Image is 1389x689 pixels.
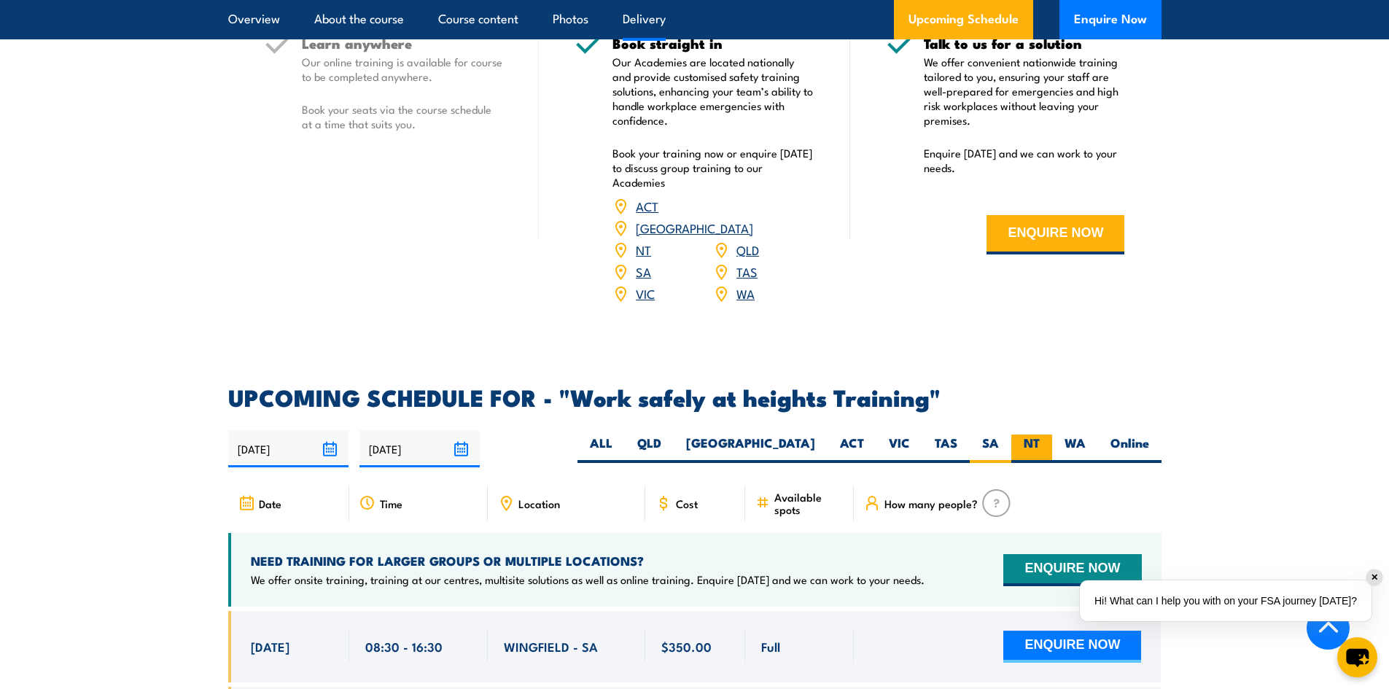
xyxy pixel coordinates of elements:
[1080,580,1372,621] div: Hi! What can I help you with on your FSA journey [DATE]?
[577,435,625,463] label: ALL
[987,215,1124,254] button: ENQUIRE NOW
[1366,569,1382,585] div: ✕
[736,262,758,280] a: TAS
[924,55,1125,128] p: We offer convenient nationwide training tailored to you, ensuring your staff are well-prepared fo...
[1337,637,1377,677] button: chat-button
[251,638,289,655] span: [DATE]
[884,497,978,510] span: How many people?
[636,241,651,258] a: NT
[761,638,780,655] span: Full
[380,497,402,510] span: Time
[970,435,1011,463] label: SA
[1003,554,1141,586] button: ENQUIRE NOW
[924,146,1125,175] p: Enquire [DATE] and we can work to your needs.
[736,241,759,258] a: QLD
[636,284,655,302] a: VIC
[828,435,876,463] label: ACT
[876,435,922,463] label: VIC
[612,146,814,190] p: Book your training now or enquire [DATE] to discuss group training to our Academies
[259,497,281,510] span: Date
[612,36,814,50] h5: Book straight in
[612,55,814,128] p: Our Academies are located nationally and provide customised safety training solutions, enhancing ...
[625,435,674,463] label: QLD
[251,553,925,569] h4: NEED TRAINING FOR LARGER GROUPS OR MULTIPLE LOCATIONS?
[661,638,712,655] span: $350.00
[1011,435,1052,463] label: NT
[359,430,480,467] input: To date
[774,491,844,515] span: Available spots
[504,638,598,655] span: WINGFIELD - SA
[924,36,1125,50] h5: Talk to us for a solution
[228,430,349,467] input: From date
[922,435,970,463] label: TAS
[636,197,658,214] a: ACT
[302,36,503,50] h5: Learn anywhere
[636,262,651,280] a: SA
[1003,631,1141,663] button: ENQUIRE NOW
[365,638,443,655] span: 08:30 - 16:30
[1098,435,1162,463] label: Online
[302,102,503,131] p: Book your seats via the course schedule at a time that suits you.
[674,435,828,463] label: [GEOGRAPHIC_DATA]
[302,55,503,84] p: Our online training is available for course to be completed anywhere.
[251,572,925,587] p: We offer onsite training, training at our centres, multisite solutions as well as online training...
[518,497,560,510] span: Location
[1052,435,1098,463] label: WA
[228,386,1162,407] h2: UPCOMING SCHEDULE FOR - "Work safely at heights Training"
[636,219,753,236] a: [GEOGRAPHIC_DATA]
[676,497,698,510] span: Cost
[736,284,755,302] a: WA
